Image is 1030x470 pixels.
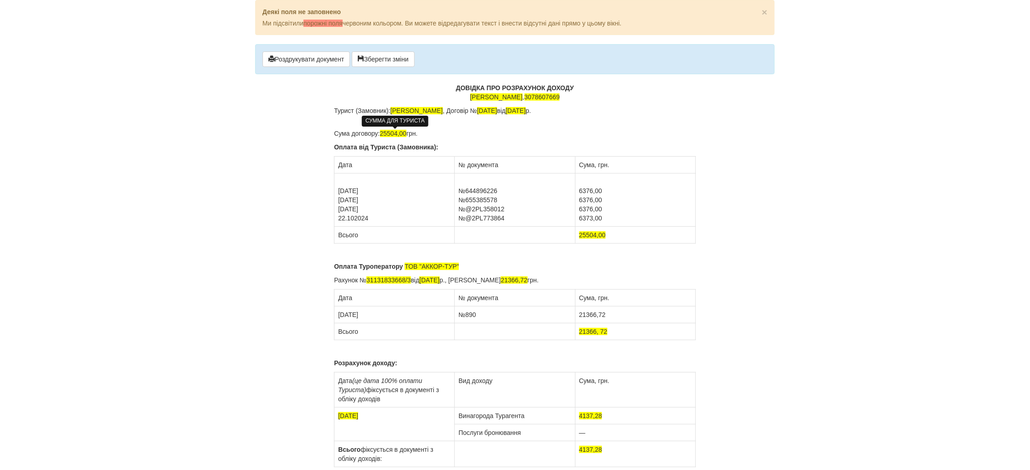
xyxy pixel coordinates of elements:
[470,93,523,101] span: [PERSON_NAME]
[455,373,575,408] td: Вид доходу
[579,412,603,419] span: 4137,28
[263,7,767,16] p: Деякі поля не заповнено
[579,446,603,453] span: 4137,28
[366,276,411,284] span: 31131833668/3
[352,51,415,67] button: Зберегти зміни
[335,373,455,408] td: Дата фіксується в документі з обліку доходів
[455,307,575,323] td: №890
[334,83,696,102] p: ,
[335,441,455,467] td: фіксується в документі з обліку доходів:
[575,290,695,307] td: Сума, грн.
[335,157,455,174] td: Дата
[575,307,695,323] td: 21366,72
[334,359,397,367] b: Розрахунок доходу:
[455,157,575,174] td: № документа
[405,263,459,270] span: ТОВ "АККОР-ТУР"
[525,93,560,101] span: 3078607669
[762,7,767,17] button: Close
[575,157,695,174] td: Сума, грн.
[338,377,422,393] i: (це дата 100% оплати Туриста)
[579,328,608,335] span: 21366, 72
[455,424,575,441] td: Послуги бронювання
[335,307,455,323] td: [DATE]
[575,174,695,227] td: 6376,00 6376,00 6376,00 6373,00
[335,323,455,340] td: Всього
[456,84,574,92] b: ДОВІДКА ПРО РОЗРАХУНОК ДОХОДУ
[477,107,497,114] span: [DATE]
[263,51,350,67] button: Роздрукувати документ
[334,276,696,285] p: Рахунок № від р., [PERSON_NAME] грн.
[455,174,575,227] td: №644896226 №655385578 №@2PL358012 №@2PL773864
[335,227,455,244] td: Всього
[362,116,428,126] div: СУММА ДЛЯ ТУРИСТА
[455,290,575,307] td: № документа
[334,263,403,270] b: Оплата Туроператору
[334,143,438,151] b: Оплата від Туриста (Замовника):
[380,130,407,137] span: 25504,00
[762,7,767,17] span: ×
[335,290,455,307] td: Дата
[575,424,695,441] td: —
[263,19,767,28] p: Ми підсвітили червоним кольором. Ви можете відредагувати текст і внести відсутні дані прямо у цьо...
[455,408,575,424] td: Винагорода Турагента
[338,412,358,419] span: [DATE]
[334,129,696,138] p: Сума договору: грн.
[579,231,606,239] span: 25504,00
[338,446,360,453] b: Всього
[419,276,439,284] span: [DATE]
[575,373,695,408] td: Сума, грн.
[334,106,696,124] p: Турист (Замовник): , Договір № від р.
[391,107,443,114] span: [PERSON_NAME]
[335,174,455,227] td: [DATE] [DATE] [DATE] 22.102024
[501,276,527,284] span: 21366,72
[506,107,526,114] span: [DATE]
[304,20,343,27] span: порожні поля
